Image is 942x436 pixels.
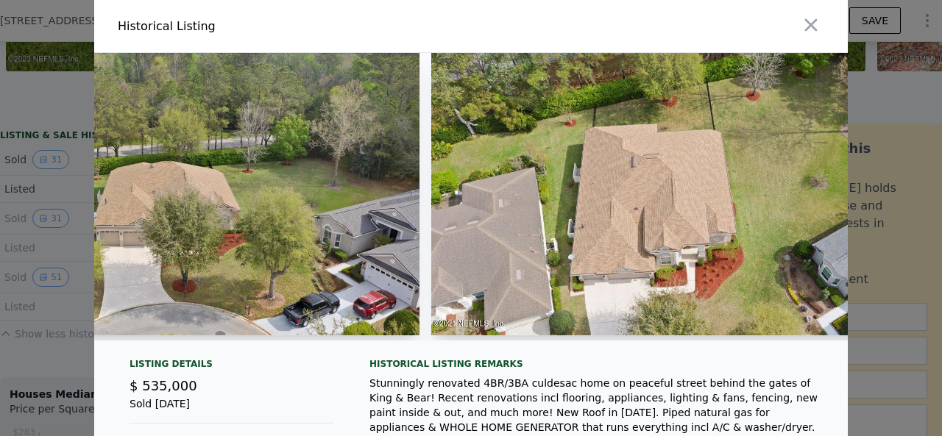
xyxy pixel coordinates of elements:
[369,358,824,370] div: Historical Listing remarks
[130,358,334,376] div: Listing Details
[130,396,334,424] div: Sold [DATE]
[431,53,935,335] img: Property Img
[118,18,465,35] div: Historical Listing
[130,378,197,393] span: $ 535,000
